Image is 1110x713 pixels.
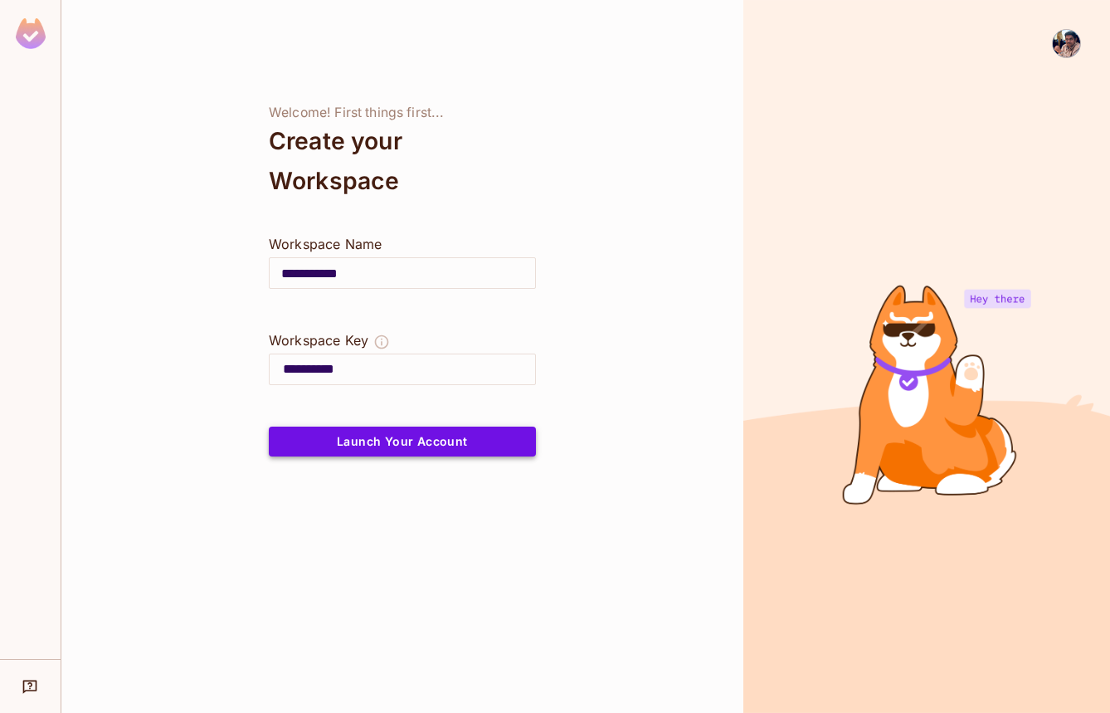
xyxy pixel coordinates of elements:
[373,330,390,354] button: The Workspace Key is unique, and serves as the identifier of your workspace.
[269,234,536,254] div: Workspace Name
[269,121,536,201] div: Create your Workspace
[16,18,46,49] img: SReyMgAAAABJRU5ErkJggg==
[12,670,49,703] div: Help & Updates
[1053,30,1080,57] img: Srujan Chaitanya Sreepathi Venkata
[269,105,536,121] div: Welcome! First things first...
[269,330,368,350] div: Workspace Key
[269,427,536,457] button: Launch Your Account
